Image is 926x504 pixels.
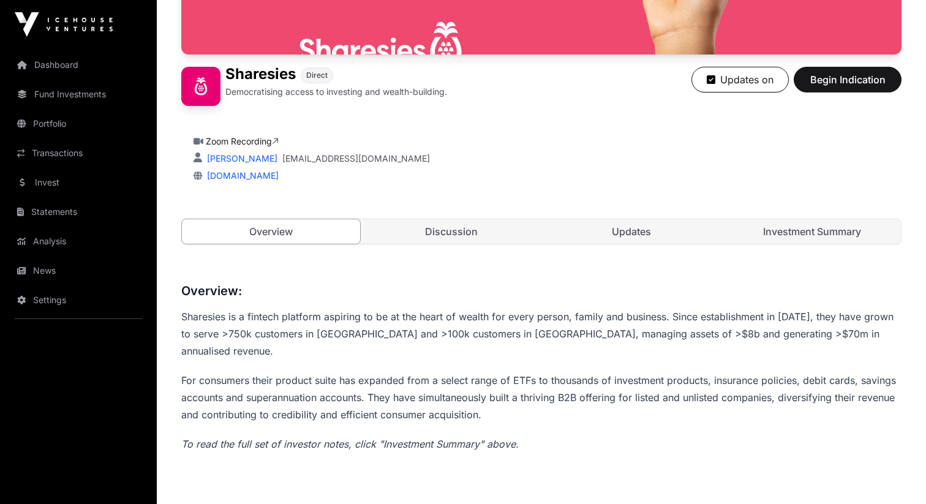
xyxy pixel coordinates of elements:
a: News [10,257,147,284]
a: [DOMAIN_NAME] [202,170,279,181]
a: Portfolio [10,110,147,137]
span: Direct [306,70,328,80]
a: Invest [10,169,147,196]
h1: Sharesies [225,67,296,83]
a: Dashboard [10,51,147,78]
a: Statements [10,198,147,225]
a: Zoom Recording [206,136,279,146]
a: Settings [10,287,147,314]
button: Updates on [691,67,789,92]
a: Investment Summary [723,219,902,244]
em: To read the full set of investor notes, click "Investment Summary" above. [181,438,519,450]
button: Begin Indication [794,67,902,92]
a: Fund Investments [10,81,147,108]
a: Analysis [10,228,147,255]
a: Discussion [363,219,541,244]
p: Sharesies is a fintech platform aspiring to be at the heart of wealth for every person, family an... [181,308,902,359]
h3: Overview: [181,281,902,301]
a: Overview [181,219,361,244]
span: Begin Indication [809,72,886,87]
a: [EMAIL_ADDRESS][DOMAIN_NAME] [282,152,430,165]
a: Begin Indication [794,79,902,91]
p: For consumers their product suite has expanded from a select range of ETFs to thousands of invest... [181,372,902,423]
nav: Tabs [182,219,901,244]
a: [PERSON_NAME] [205,153,277,164]
img: Sharesies [181,67,220,106]
a: Updates [543,219,721,244]
iframe: Chat Widget [865,445,926,504]
img: Icehouse Ventures Logo [15,12,113,37]
a: Transactions [10,140,147,167]
p: Democratising access to investing and wealth-building. [225,86,447,98]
